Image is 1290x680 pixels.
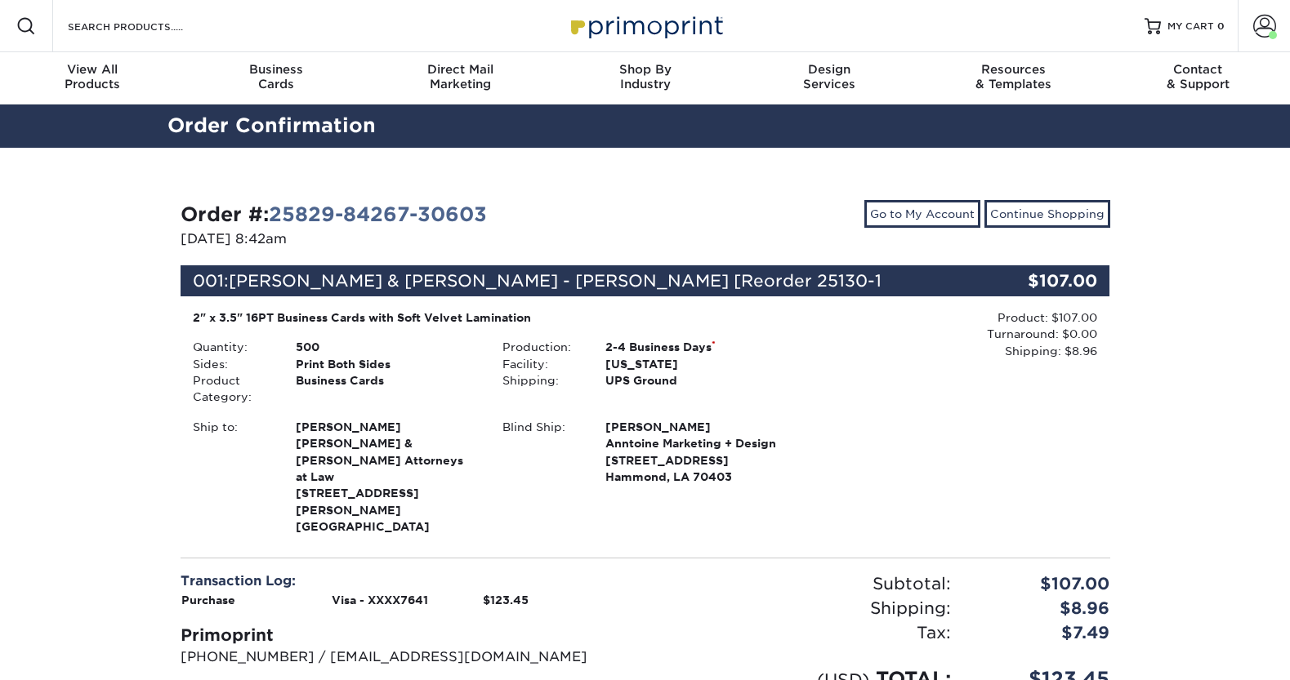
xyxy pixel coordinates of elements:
span: Resources [922,62,1106,77]
div: $107.00 [955,265,1110,296]
div: Subtotal: [645,571,963,596]
strong: Visa - XXXX7641 [332,593,428,607]
a: 25829-84267-30603 [269,202,487,226]
p: [DATE] 8:42am [181,229,633,249]
div: Services [737,62,922,91]
a: Direct MailMarketing [368,52,553,104]
div: Product Category: [181,372,283,406]
div: $7.49 [963,620,1123,645]
span: Design [737,62,922,77]
div: Quantity: [181,339,283,355]
div: Sides: [181,356,283,372]
span: [STREET_ADDRESS] [296,485,478,501]
strong: [PERSON_NAME][GEOGRAPHIC_DATA] [296,419,478,533]
a: DesignServices [737,52,922,104]
div: Shipping: [490,372,593,389]
strong: $123.45 [483,593,529,607]
span: [PERSON_NAME] & [PERSON_NAME] - [PERSON_NAME] [Reorder 25130-1 [229,271,882,291]
span: [STREET_ADDRESS] [605,452,788,469]
span: Business [185,62,369,77]
div: Tax: [645,620,963,645]
span: [PERSON_NAME] [296,419,478,435]
a: Shop ByIndustry [553,52,738,104]
div: & Support [1105,62,1290,91]
p: [PHONE_NUMBER] / [EMAIL_ADDRESS][DOMAIN_NAME] [181,647,633,667]
div: Industry [553,62,738,91]
h2: Order Confirmation [155,111,1136,141]
div: Print Both Sides [283,356,490,372]
strong: Hammond, LA 70403 [605,419,788,483]
img: Primoprint [564,8,727,43]
span: [PERSON_NAME] & [PERSON_NAME] Attorneys at Law [296,435,478,485]
strong: Order #: [181,202,487,226]
a: Go to My Account [864,200,980,228]
div: $107.00 [963,571,1123,596]
span: 0 [1217,20,1225,32]
input: SEARCH PRODUCTS..... [66,16,225,36]
a: Contact& Support [1105,52,1290,104]
span: Anntoine Marketing + Design [605,435,788,451]
div: & Templates [922,62,1106,91]
div: 500 [283,339,490,355]
span: Direct Mail [368,62,553,77]
div: Cards [185,62,369,91]
div: 2" x 3.5" 16PT Business Cards with Soft Velvet Lamination [193,309,788,326]
div: $8.96 [963,596,1123,620]
div: Product: $107.00 Turnaround: $0.00 Shipping: $8.96 [800,309,1097,359]
div: Shipping: [645,596,963,620]
div: Transaction Log: [181,571,633,591]
div: 001: [181,265,955,296]
div: Business Cards [283,372,490,406]
a: Continue Shopping [984,200,1110,228]
strong: Purchase [181,593,235,607]
div: Blind Ship: [490,419,593,486]
span: [PERSON_NAME] [605,419,788,435]
span: MY CART [1167,20,1214,33]
div: Primoprint [181,623,633,647]
div: Marketing [368,62,553,91]
span: Shop By [553,62,738,77]
div: Facility: [490,356,593,372]
a: BusinessCards [185,52,369,104]
div: UPS Ground [593,372,800,389]
span: Contact [1105,62,1290,77]
a: Resources& Templates [922,52,1106,104]
div: Ship to: [181,419,283,536]
div: [US_STATE] [593,356,800,372]
div: Production: [490,339,593,355]
div: 2-4 Business Days [593,339,800,355]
